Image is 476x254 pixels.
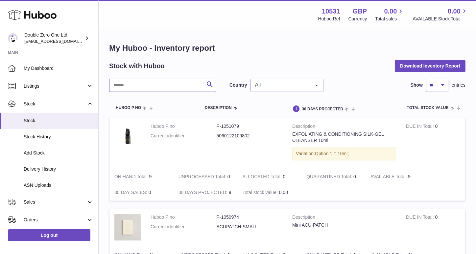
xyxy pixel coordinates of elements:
[205,106,232,110] span: Description
[353,174,356,179] span: 0
[292,131,396,144] div: EXFOLIATING & CONDITIONING SILK-GEL CLEANSER 10ml
[217,123,283,129] dd: P-1051079
[114,174,149,181] strong: ON HAND Total
[8,33,18,43] img: hello@001skincare.com
[109,169,174,185] td: 9
[151,214,217,220] dt: Huboo P no
[375,7,404,22] a: 0.00 Total sales
[24,101,86,107] span: Stock
[292,147,396,160] div: Variation:
[366,169,430,185] td: 9
[322,7,340,16] strong: 10531
[24,150,93,156] span: Add Stock
[116,106,141,110] span: Huboo P no
[406,214,435,221] strong: DUE IN Total
[302,107,343,111] span: 30 DAYS PROJECTED
[151,224,217,230] dt: Current identifier
[452,82,465,88] span: entries
[24,134,93,140] span: Stock History
[8,229,90,241] a: Log out
[178,190,229,197] strong: 30 DAYS PROJECTED
[411,82,423,88] label: Show
[178,174,227,181] strong: UNPROCESSED Total
[174,169,238,185] td: 0
[174,184,238,201] td: 9
[279,190,288,195] span: 0.00
[109,184,174,201] td: 0
[243,174,283,181] strong: ALLOCATED Total
[375,16,404,22] span: Total sales
[292,222,396,228] div: Mini ACU-PATCH
[401,118,465,169] td: 0
[217,133,283,139] dd: 5060122109802
[253,82,310,88] span: All
[24,39,97,44] span: [EMAIL_ADDRESS][DOMAIN_NAME]
[229,82,247,88] label: Country
[401,209,465,247] td: 0
[151,133,217,139] dt: Current identifier
[109,62,165,71] h2: Stock with Huboo
[24,65,93,71] span: My Dashboard
[384,7,397,16] span: 0.00
[407,106,449,110] span: Total stock value
[292,214,396,222] strong: Description
[217,214,283,220] dd: P-1050974
[151,123,217,129] dt: Huboo P no
[114,190,149,197] strong: 30 DAY SALES
[306,174,353,181] strong: QUARANTINED Total
[24,166,93,172] span: Delivery History
[370,174,408,181] strong: AVAILABLE Total
[109,43,465,53] h1: My Huboo - Inventory report
[353,7,367,16] strong: GBP
[315,151,349,156] span: Option 1 = 10ml;
[292,123,396,131] strong: Description
[348,16,367,22] div: Currency
[318,16,340,22] div: Huboo Ref
[243,190,279,197] strong: Total stock value
[238,169,302,185] td: 0
[395,60,465,72] button: Download Inventory Report
[114,123,141,150] img: product image
[448,7,461,16] span: 0.00
[24,217,86,223] span: Orders
[24,118,93,124] span: Stock
[413,16,468,22] span: AVAILABLE Stock Total
[114,214,141,240] img: product image
[406,124,435,130] strong: DUE IN Total
[24,199,86,205] span: Sales
[217,224,283,230] dd: ACUPATCH-SMALL
[24,182,93,188] span: ASN Uploads
[413,7,468,22] a: 0.00 AVAILABLE Stock Total
[24,32,83,44] div: Double Zero One Ltd.
[24,83,86,89] span: Listings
